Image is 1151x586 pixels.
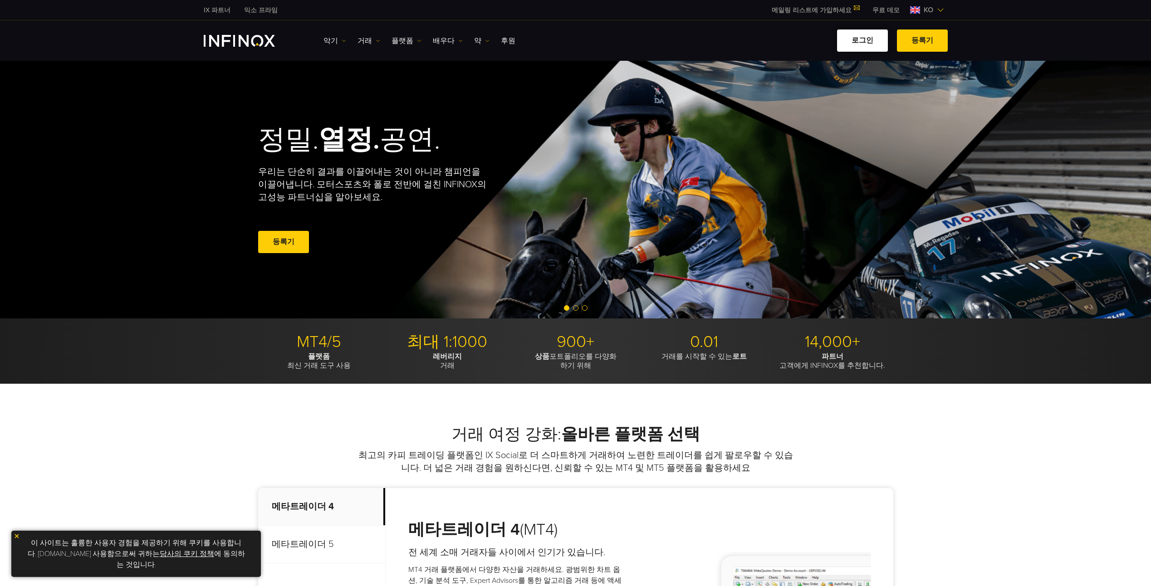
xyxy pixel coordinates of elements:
[408,520,520,539] strong: 메타트레이더 4
[433,352,462,361] strong: 레버리지
[387,352,508,370] p: 거래
[451,425,700,444] font: 거래 여정 강화:
[920,5,937,15] span: KO
[911,36,933,45] font: 등록기
[515,352,637,370] p: 포트폴리오를 다양화 하기 위해
[474,35,481,46] font: 약
[732,352,747,361] strong: 로트
[433,35,463,46] a: 배우다
[837,29,888,52] a: 로그인
[258,526,385,563] p: 메타트레이더 5
[358,35,380,46] a: 거래
[258,352,380,370] p: 최신 거래 도구 사용
[408,546,625,559] h4: 전 세계 소매 거래자들 사이에서 인기가 있습니다.
[258,332,380,352] p: MT4/5
[772,352,893,370] p: 고객에게 INFINOX를 추천합니다.
[323,35,338,46] font: 악기
[204,35,296,47] a: INFINOX 로고
[28,538,245,569] font: 이 사이트는 훌륭한 사용자 경험을 제공하기 위해 쿠키를 사용합니다. [DOMAIN_NAME] 사용함으로써 귀하는 에 동의하는 것입니다.
[535,352,549,361] strong: 상품
[573,305,578,311] span: 슬라이드 2로 이동
[474,35,490,46] a: 약
[392,35,413,46] font: 플랫폼
[14,533,20,539] img: 노란색 닫기 아이콘
[308,352,330,361] strong: 플랫폼
[258,166,487,204] p: 우리는 단순히 결과를 이끌어내는 것이 아니라 챔피언을 이끌어냅니다. 모터스포츠와 폴로 전반에 걸친 INFINOX의 고성능 파트너십을 알아보세요.
[323,35,346,46] a: 악기
[501,35,515,46] a: 후원
[765,6,866,14] a: 메일링 리스트에 가입하세요
[866,5,906,15] a: 인피녹스 메뉴
[515,332,637,352] p: 900+
[318,123,380,156] strong: 열정.
[237,5,284,15] a: 인피녹스
[561,425,700,444] strong: 올바른 플랫폼 선택
[387,332,508,352] p: 최대 1:1000
[822,352,843,361] strong: 파트너
[258,123,544,156] h2: 정밀. 공연.
[772,332,893,352] p: 14,000+
[273,237,294,246] font: 등록기
[433,35,455,46] font: 배우다
[258,231,309,253] a: 등록기
[564,305,569,311] span: 슬라이드 1로 이동
[392,35,421,46] a: 플랫폼
[772,6,852,14] font: 메일링 리스트에 가입하세요
[356,449,796,474] p: 최고의 카피 트레이딩 플랫폼인 IX Social로 더 스마트하게 거래하여 노련한 트레이더를 쉽게 팔로우할 수 있습니다. 더 넓은 거래 경험을 원하신다면, 신뢰할 수 있는 MT...
[358,35,372,46] font: 거래
[643,332,765,352] p: 0.01
[197,5,237,15] a: 인피녹스
[897,29,948,52] a: 등록기
[643,352,765,361] p: 거래를 시작할 수 있는
[160,549,214,558] a: 당사의 쿠키 정책
[258,488,385,526] p: 메타트레이더 4
[408,520,625,540] h3: (MT4)
[582,305,588,311] span: 슬라이드 3으로 이동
